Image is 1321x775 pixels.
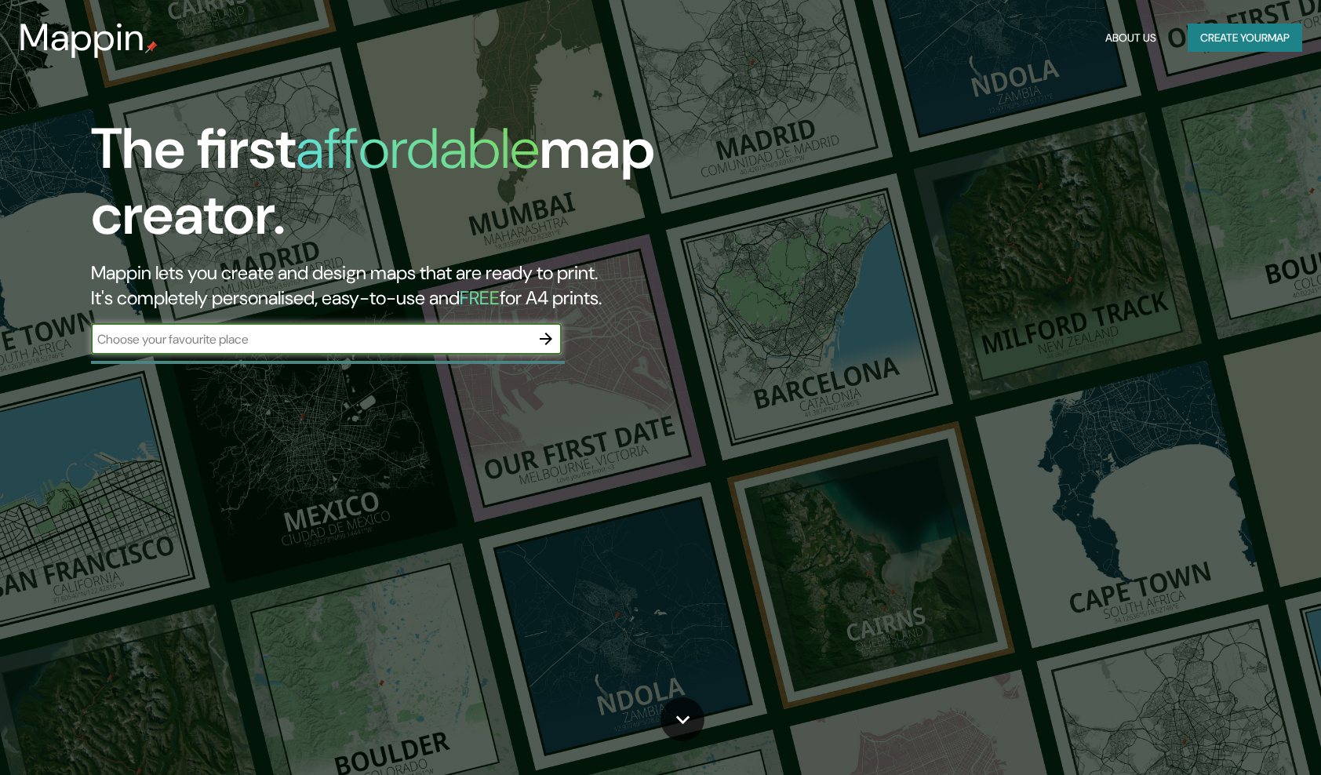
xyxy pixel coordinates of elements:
[91,260,751,311] h2: Mappin lets you create and design maps that are ready to print. It's completely personalised, eas...
[91,116,751,260] h1: The first map creator.
[1099,24,1163,53] button: About Us
[19,16,145,60] h3: Mappin
[91,330,530,348] input: Choose your favourite place
[1188,24,1302,53] button: Create yourmap
[145,41,158,53] img: mappin-pin
[296,112,540,185] h1: affordable
[460,286,500,310] h5: FREE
